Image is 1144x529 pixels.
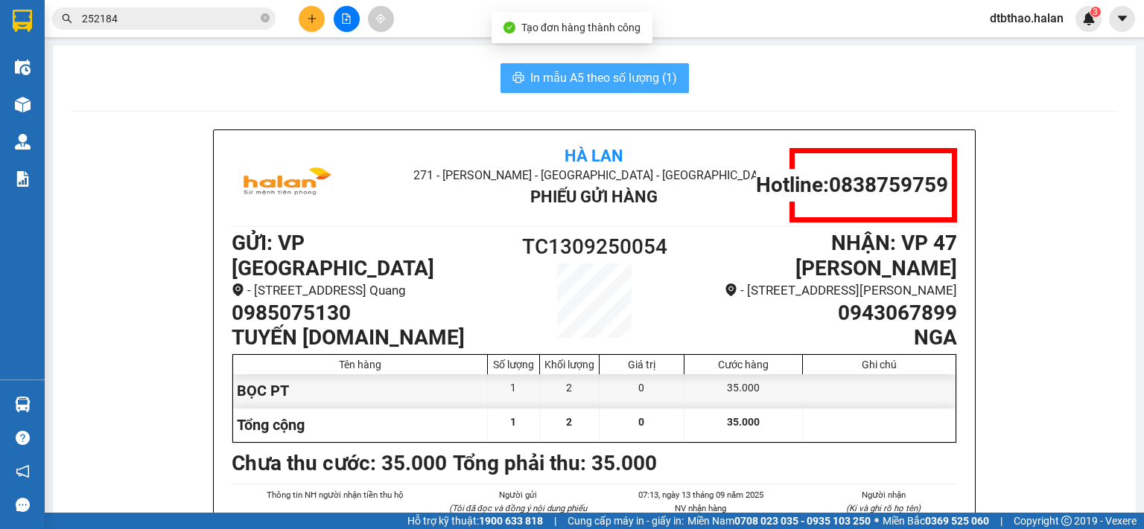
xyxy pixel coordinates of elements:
[627,501,775,515] li: NV nhận hàng
[375,13,386,24] span: aim
[512,71,524,86] span: printer
[688,359,798,371] div: Cước hàng
[368,6,394,32] button: aim
[15,60,31,75] img: warehouse-icon
[139,36,623,55] li: 271 - [PERSON_NAME] - [GEOGRAPHIC_DATA] - [GEOGRAPHIC_DATA]
[261,13,270,22] span: close-circle
[492,359,536,371] div: Số lượng
[685,280,957,301] li: - [STREET_ADDRESS][PERSON_NAME]
[15,171,31,187] img: solution-icon
[687,513,871,529] span: Miền Nam
[232,283,244,296] span: environment
[795,231,957,280] b: NHẬN : VP 47 [PERSON_NAME]
[685,325,957,350] h1: NGA
[237,416,305,434] span: Tổng cộng
[1082,12,1096,25] img: icon-new-feature
[232,451,447,475] b: Chưa thu cước : 35.000
[1116,12,1129,25] span: caret-down
[521,22,641,33] span: Tạo đơn hàng thành công
[1093,7,1098,17] span: 3
[16,464,30,478] span: notification
[237,359,483,371] div: Tên hàng
[261,488,409,501] li: Thông tin NH người nhận tiền thu hộ
[638,416,644,428] span: 0
[568,513,684,529] span: Cung cấp máy in - giấy in:
[299,6,325,32] button: plus
[232,231,434,280] b: GỬI : VP [GEOGRAPHIC_DATA]
[627,488,775,501] li: 07:13, ngày 13 tháng 09 năm 2025
[15,97,31,112] img: warehouse-icon
[19,19,130,93] img: logo.jpg
[978,9,1075,28] span: dtbthao.halan
[540,374,600,408] div: 2
[725,283,737,296] span: environment
[407,513,543,529] span: Hỗ trợ kỹ thuật:
[503,231,685,263] h1: TC1309250054
[445,488,592,501] li: Người gửi
[233,374,488,408] div: BỌC PT
[341,13,352,24] span: file-add
[756,173,948,198] h1: Hotline: 0838759759
[807,359,952,371] div: Ghi chú
[307,13,317,24] span: plus
[232,280,503,301] li: - [STREET_ADDRESS] Quang
[449,503,587,527] i: (Tôi đã đọc và đồng ý nội dung phiếu gửi hàng)
[1000,513,1002,529] span: |
[554,513,556,529] span: |
[16,431,30,445] span: question-circle
[62,13,72,24] span: search
[530,68,677,87] span: In mẫu A5 theo số lượng (1)
[15,397,31,412] img: warehouse-icon
[503,22,515,33] span: check-circle
[734,515,871,527] strong: 0708 023 035 - 0935 103 250
[500,63,689,93] button: printerIn mẫu A5 theo số lượng (1)
[544,359,595,371] div: Khối lượng
[510,416,516,428] span: 1
[232,325,503,350] h1: TUYẾN [DOMAIN_NAME]
[684,374,803,408] div: 35.000
[352,166,836,185] li: 271 - [PERSON_NAME] - [GEOGRAPHIC_DATA] - [GEOGRAPHIC_DATA]
[925,515,989,527] strong: 0369 525 060
[846,503,921,513] i: (Kí và ghi rõ họ tên)
[488,374,540,408] div: 1
[603,359,680,371] div: Giá trị
[727,416,760,428] span: 35.000
[15,134,31,150] img: warehouse-icon
[232,301,503,326] h1: 0985075130
[874,518,879,524] span: ⚪️
[232,148,343,222] img: logo.jpg
[565,147,623,165] b: Hà Lan
[1090,7,1101,17] sup: 3
[82,10,258,27] input: Tìm tên, số ĐT hoặc mã đơn
[261,12,270,26] span: close-circle
[1109,6,1135,32] button: caret-down
[600,374,684,408] div: 0
[16,498,30,512] span: message
[1061,516,1072,526] span: copyright
[566,416,572,428] span: 2
[19,101,221,151] b: GỬI : VP [GEOGRAPHIC_DATA]
[334,6,360,32] button: file-add
[453,451,657,475] b: Tổng phải thu: 35.000
[685,301,957,326] h1: 0943067899
[883,513,989,529] span: Miền Bắc
[530,187,658,206] b: Phiếu Gửi Hàng
[810,488,958,501] li: Người nhận
[13,10,32,32] img: logo-vxr
[479,515,543,527] strong: 1900 633 818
